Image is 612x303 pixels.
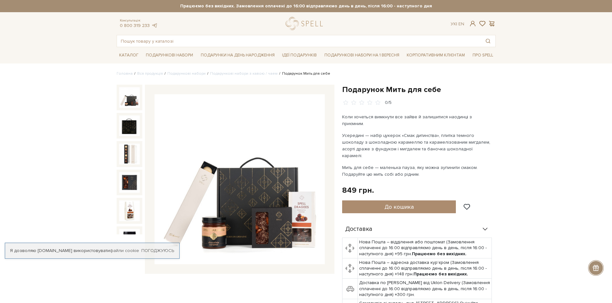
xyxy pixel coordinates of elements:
[404,50,467,61] a: Корпоративним клієнтам
[5,248,179,254] div: Я дозволяю [DOMAIN_NAME] використовувати
[342,185,374,195] div: 849 грн.
[151,23,158,28] a: telegram
[279,50,319,60] a: Ідеї подарунків
[117,3,496,9] strong: Працюємо без вихідних. Замовлення оплачені до 16:00 відправляємо день в день, після 16:00 - насту...
[413,271,468,277] b: Працюємо без вихідних.
[342,85,496,95] h1: Подарунок Мить для себе
[322,50,402,61] a: Подарункові набори на 1 Вересня
[143,50,196,60] a: Подарункові набори
[198,50,277,60] a: Подарунки на День народження
[358,279,492,299] td: Доставка по [PERSON_NAME] від Uklon Delivery (Замовлення сплаченні до 16:00 відправляємо день в д...
[141,248,174,254] a: Погоджуюсь
[385,100,392,106] div: 0/5
[119,229,140,249] img: Подарунок Мить для себе
[456,21,457,27] span: |
[342,200,456,213] button: До кошика
[358,258,492,279] td: Нова Пошта – адресна доставка кур'єром (Замовлення сплаченні до 16:00 відправляємо день в день, п...
[119,87,140,108] img: Подарунок Мить для себе
[119,115,140,136] img: Подарунок Мить для себе
[470,50,496,60] a: Про Spell
[342,114,493,127] p: Коли хочеться вимкнути все зайве й залишитися наодинці з приємним.
[278,71,330,77] li: Подарунок Мить для себе
[119,144,140,164] img: Подарунок Мить для себе
[385,203,414,210] span: До кошика
[412,251,466,257] b: Працюємо без вихідних.
[119,200,140,221] img: Подарунок Мить для себе
[117,50,141,60] a: Каталог
[210,71,278,76] a: Подарункові набори з кавою / чаем
[342,132,493,159] p: Усередині — набір цукерок «Смак дитинства», плитка темного шоколаду з шоколадною карамеллю та кар...
[119,172,140,193] img: Подарунок Мить для себе
[167,71,206,76] a: Подарункові набори
[155,94,325,264] img: Подарунок Мить для себе
[137,71,163,76] a: Вся продукція
[286,17,326,30] a: logo
[120,19,158,23] span: Консультація:
[345,226,372,232] span: Доставка
[451,21,464,27] div: Ук
[120,23,150,28] a: 0 800 319 233
[481,35,495,47] button: Пошук товару у каталозі
[117,35,481,47] input: Пошук товару у каталозі
[117,71,133,76] a: Головна
[458,21,464,27] a: En
[110,248,139,253] a: файли cookie
[342,164,493,178] p: Мить для себе — маленька пауза, яку можна зупинити смаком. Подаруйте цю мить собі або рідним.
[358,238,492,258] td: Нова Пошта – відділення або поштомат (Замовлення сплаченні до 16:00 відправляємо день в день, піс...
